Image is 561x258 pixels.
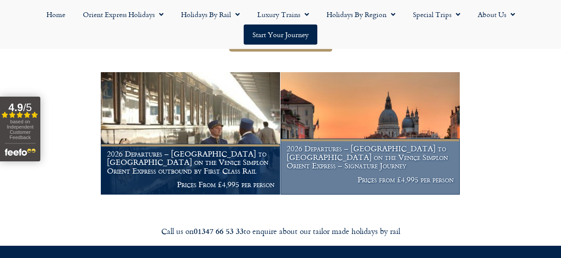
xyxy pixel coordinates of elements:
img: Orient Express Special Venice compressed [280,72,460,195]
div: Call us on to enquire about our tailor made holidays by rail [35,226,526,236]
a: Orient Express Holidays [74,4,172,24]
a: Home [38,4,74,24]
a: 2026 Departures – [GEOGRAPHIC_DATA] to [GEOGRAPHIC_DATA] on the Venice Simplon Orient Express – S... [280,72,460,195]
p: Prices From £4,995 per person [107,180,274,189]
a: Luxury Trains [249,4,318,24]
strong: 01347 66 53 33 [194,225,244,237]
nav: Menu [4,4,557,45]
p: Prices from £4,995 per person [287,175,454,184]
a: Start your Journey [244,24,317,45]
h1: 2026 Departures – [GEOGRAPHIC_DATA] to [GEOGRAPHIC_DATA] on the Venice Simplon Orient Express out... [107,150,274,175]
a: About Us [469,4,524,24]
a: Holidays by Region [318,4,404,24]
a: 2026 Departures – [GEOGRAPHIC_DATA] to [GEOGRAPHIC_DATA] on the Venice Simplon Orient Express out... [101,72,280,195]
a: Special Trips [404,4,469,24]
h1: 2026 Departures – [GEOGRAPHIC_DATA] to [GEOGRAPHIC_DATA] on the Venice Simplon Orient Express – S... [287,144,454,170]
a: Holidays by Rail [172,4,249,24]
